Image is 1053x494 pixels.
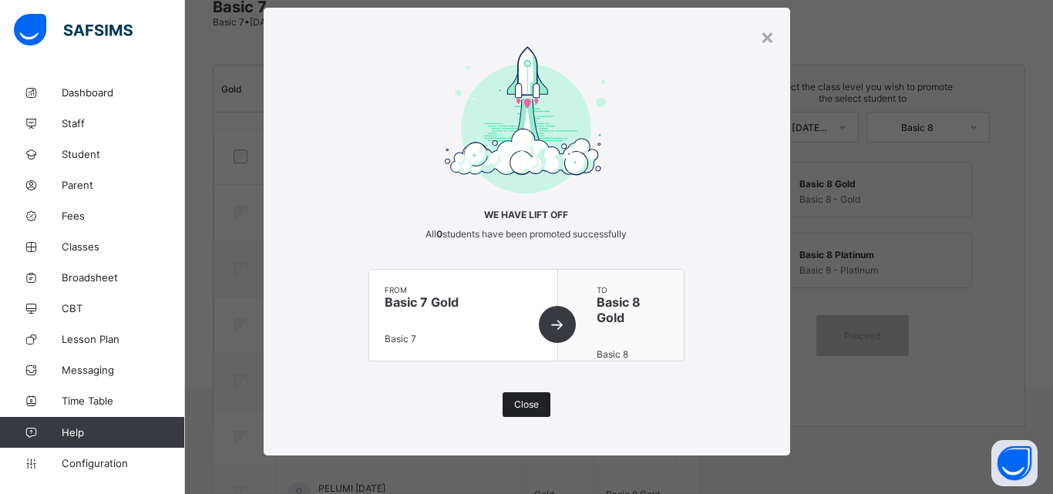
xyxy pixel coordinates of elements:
[62,364,185,376] span: Messaging
[514,398,539,410] span: Close
[62,333,185,345] span: Lesson Plan
[368,209,685,220] span: We have lift off
[14,14,133,46] img: safsims
[436,228,442,240] b: 0
[597,348,628,360] span: Basic 8
[62,148,185,160] span: Student
[62,117,185,129] span: Staff
[62,302,185,314] span: CBT
[385,285,542,294] span: from
[62,210,185,222] span: Fees
[62,271,185,284] span: Broadsheet
[62,457,184,469] span: Configuration
[991,440,1038,486] button: Open asap
[62,426,184,439] span: Help
[597,285,668,294] span: to
[62,395,185,407] span: Time Table
[385,333,416,344] span: Basic 7
[445,46,608,193] img: take-off-complete.1ce1a4aa937d04e8611fc73cc7ee0ef8.svg
[597,294,668,325] span: Basic 8 Gold
[62,179,185,191] span: Parent
[62,86,185,99] span: Dashboard
[760,23,775,49] div: ×
[385,294,542,310] span: Basic 7 Gold
[62,240,185,253] span: Classes
[426,228,627,240] span: All students have been promoted successfully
